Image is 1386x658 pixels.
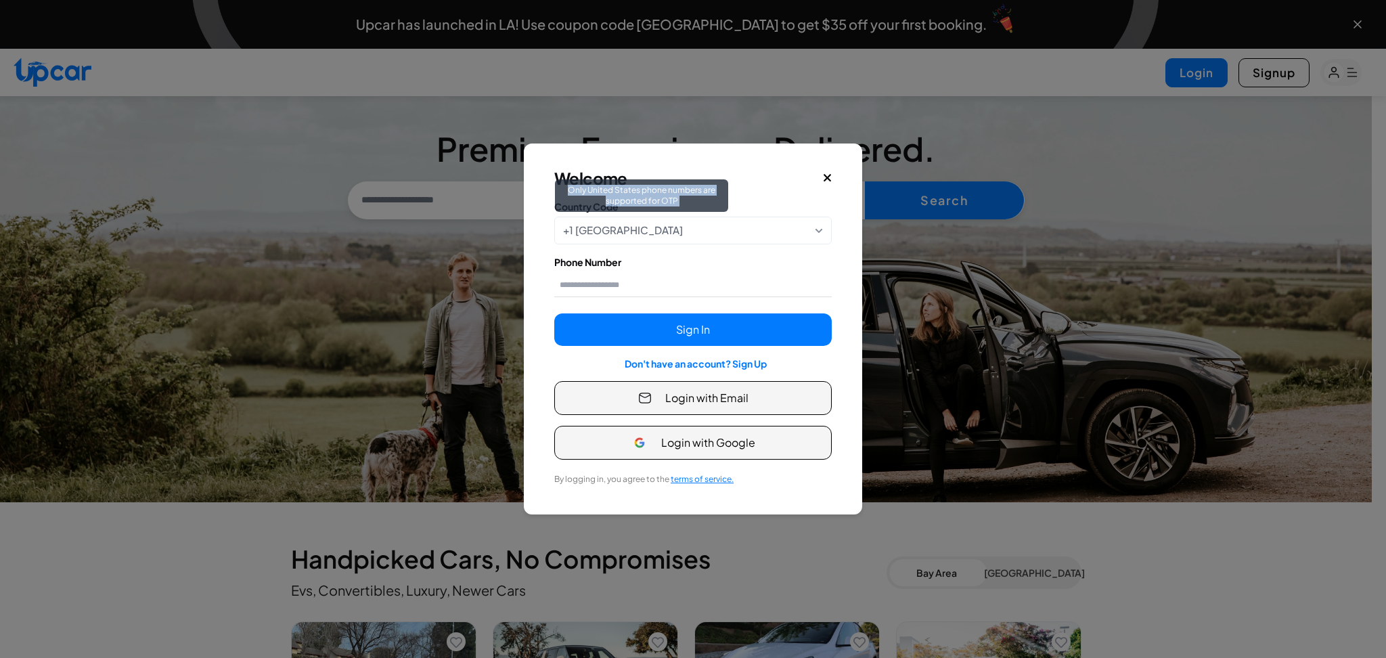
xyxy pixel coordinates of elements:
div: Only United States phone numbers are supported for OTP [555,179,728,212]
button: Login with Google [554,426,832,460]
a: Don't have an account? Sign Up [625,357,767,370]
span: terms of service. [671,474,734,484]
button: Sign In [554,313,832,346]
button: Login with Email [554,381,832,415]
h3: Welcome [554,167,627,189]
img: Google Icon [631,435,648,451]
label: Country Code [554,200,832,214]
span: Login with Email [665,390,748,406]
label: Phone Number [554,255,832,269]
span: +1 [GEOGRAPHIC_DATA] [563,223,683,238]
img: Email Icon [638,391,652,405]
button: Close [823,172,832,184]
span: Login with Google [661,435,755,451]
label: By logging in, you agree to the [554,473,734,485]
